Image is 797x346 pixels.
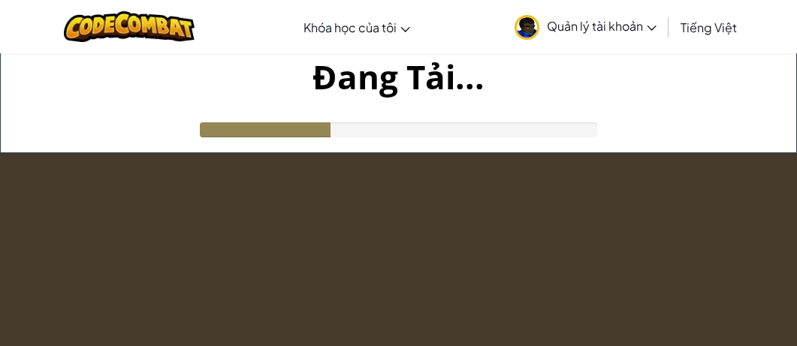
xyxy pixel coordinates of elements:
a: Quản lý tài khoản [507,3,664,50]
span: Tiếng Việt [681,20,737,35]
span: Khóa học của tôi [303,20,397,35]
img: avatar [515,15,539,40]
a: Tiếng Việt [673,7,744,47]
h1: Đang Tải... [1,53,796,100]
a: Khóa học của tôi [296,7,418,47]
span: Quản lý tài khoản [547,18,657,34]
img: CodeCombat logo [64,11,195,42]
